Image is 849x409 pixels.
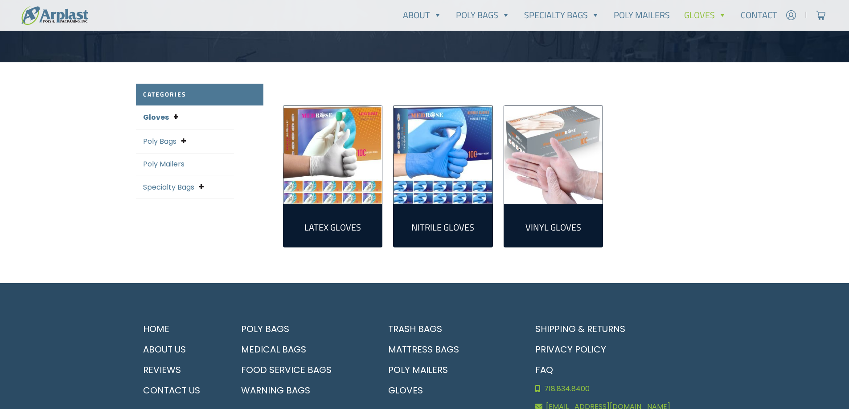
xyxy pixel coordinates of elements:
a: Visit product category Vinyl Gloves [504,105,603,204]
a: Visit product category Nitrile Gloves [394,105,492,204]
a: Visit product category Latex Gloves [291,211,375,240]
a: Warning Bags [234,380,370,401]
a: Gloves [381,380,517,401]
a: Food Service Bags [234,360,370,380]
a: Contact [734,6,784,24]
a: Mattress Bags [381,339,517,360]
a: Gloves [677,6,734,24]
a: Shipping & Returns [528,319,714,339]
a: 718.834.8400 [528,380,714,398]
a: Home [136,319,223,339]
a: Specialty Bags [143,182,194,192]
h2: Nitrile Gloves [401,222,485,233]
a: Visit product category Latex Gloves [283,105,382,204]
img: logo [21,6,88,25]
a: Poly Mailers [607,6,677,24]
span: | [805,10,807,20]
a: Medical Bags [234,339,370,360]
a: Poly Bags [234,319,370,339]
h2: Vinyl Gloves [511,222,596,233]
a: Poly Bags [143,136,176,146]
a: Visit product category Vinyl Gloves [511,211,596,240]
a: Poly Bags [449,6,517,24]
h2: Categories [136,84,263,105]
a: Gloves [143,112,169,122]
img: Vinyl Gloves [504,105,603,204]
a: Poly Mailers [143,159,185,169]
h2: Latex Gloves [291,222,375,233]
a: About Us [136,339,223,360]
a: Reviews [136,360,223,380]
a: FAQ [528,360,714,380]
a: Contact Us [136,380,223,401]
a: About [396,6,449,24]
a: Specialty Bags [517,6,607,24]
a: Visit product category Nitrile Gloves [401,211,485,240]
img: Nitrile Gloves [394,105,492,204]
a: Poly Mailers [381,360,517,380]
a: Privacy Policy [528,339,714,360]
img: Latex Gloves [283,105,382,204]
a: Trash Bags [381,319,517,339]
